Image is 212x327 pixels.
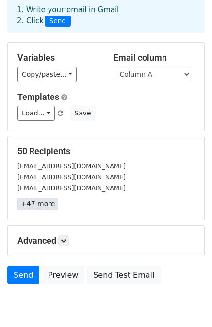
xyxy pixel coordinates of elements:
span: Send [45,16,71,27]
a: Copy/paste... [17,67,77,82]
iframe: Chat Widget [163,280,212,327]
a: Templates [17,92,59,102]
a: Send Test Email [87,266,161,284]
h5: Variables [17,52,99,63]
small: [EMAIL_ADDRESS][DOMAIN_NAME] [17,163,126,170]
h5: Advanced [17,235,195,246]
h5: 50 Recipients [17,146,195,157]
a: Send [7,266,39,284]
button: Save [70,106,95,121]
a: +47 more [17,198,58,210]
small: [EMAIL_ADDRESS][DOMAIN_NAME] [17,184,126,192]
div: 1. Write your email in Gmail 2. Click [10,4,202,27]
small: [EMAIL_ADDRESS][DOMAIN_NAME] [17,173,126,180]
a: Load... [17,106,55,121]
h5: Email column [114,52,195,63]
a: Preview [42,266,84,284]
